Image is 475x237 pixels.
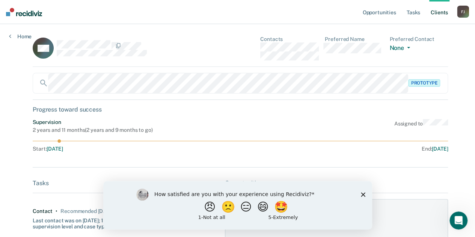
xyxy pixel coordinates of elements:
[33,180,219,187] div: Tasks
[389,44,413,53] button: None
[33,127,152,133] div: 2 years and 11 months ( 2 years and 9 months to go )
[457,6,469,18] button: FJ
[449,211,467,229] iframe: Intercom live chat
[33,146,241,152] div: Start :
[33,119,152,125] div: Supervision
[60,208,114,214] div: Recommended in 6 days
[394,119,448,133] div: Assigned to
[244,146,448,152] div: End :
[47,146,63,152] span: [DATE]
[6,8,42,16] img: Recidiviz
[33,106,448,113] div: Progress toward success
[432,146,448,152] span: [DATE]
[389,36,448,42] dt: Preferred Contact
[103,181,372,229] iframe: Survey by Kim from Recidiviz
[56,208,57,214] div: •
[260,36,319,42] dt: Contacts
[33,214,219,230] div: Last contact was on [DATE]; 1 contact needed every 15 days for current supervision level and case...
[33,208,53,214] div: Contact
[325,36,383,42] dt: Preferred Name
[9,33,32,40] a: Home
[225,180,448,187] div: Opportunities
[457,6,469,18] div: F J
